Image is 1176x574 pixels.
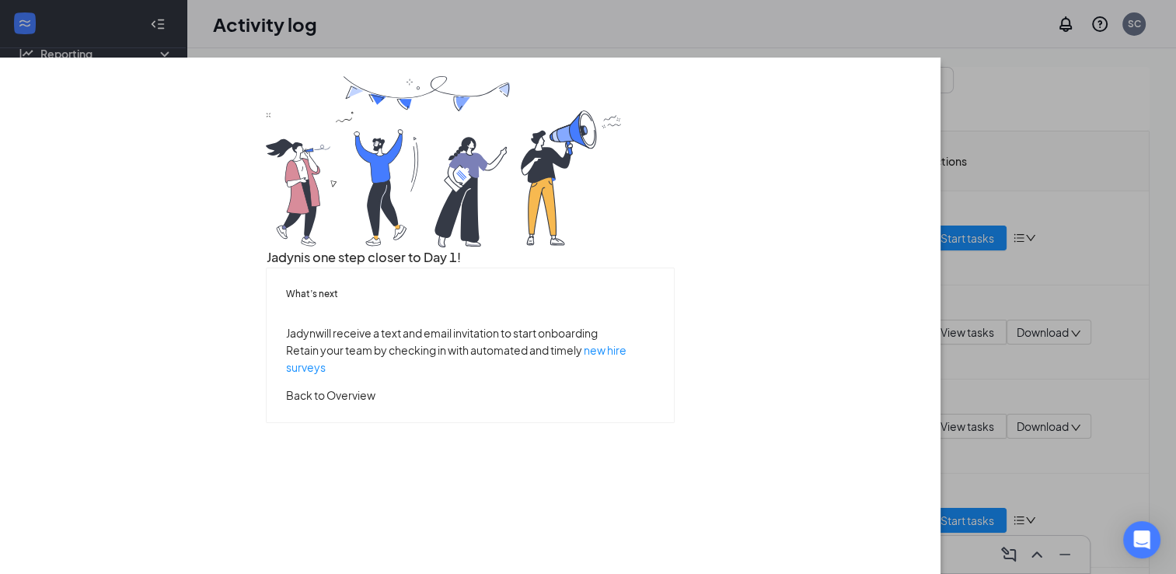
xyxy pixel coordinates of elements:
div: Open Intercom Messenger [1123,521,1160,558]
button: Back to Overview [285,387,375,404]
h5: What’s next [285,287,654,301]
p: Retain your team by checking in with automated and timely [285,341,654,376]
p: Jadyn will receive a text and email invitation to start onboarding [285,324,654,341]
h3: Jadyn is one step closer to Day 1! [266,247,674,268]
a: new hire surveys [285,343,626,374]
img: you are all set [266,76,623,247]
